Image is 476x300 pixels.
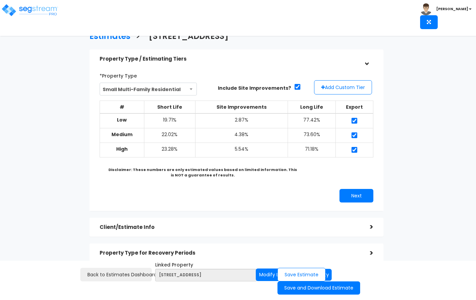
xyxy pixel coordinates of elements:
[195,101,288,114] th: Site Improvements
[1,3,59,17] img: logo_pro_r.png
[288,101,336,114] th: Long Life
[288,143,336,157] td: 71.18%
[195,143,288,157] td: 5.54%
[108,167,297,178] b: Disclaimer: These numbers are only estimated values based on limited information. This is NOT a g...
[314,80,372,94] button: Add Custom Tier
[288,113,336,128] td: 77.42%
[256,269,288,281] button: Modify Link
[436,6,468,12] b: [PERSON_NAME]
[136,32,140,42] h3: >
[100,250,360,256] h5: Property Type for Recovery Periods
[360,248,373,258] div: >
[335,101,373,114] th: Export
[360,222,373,232] div: >
[111,131,132,138] b: Medium
[100,56,360,62] h5: Property Type / Estimating Tiers
[277,268,326,282] button: Save Estimate
[218,85,291,91] label: Include Site Improvements?
[144,128,195,143] td: 22.02%
[420,3,432,15] img: avatar.png
[80,268,152,282] a: Back to Estimates Dashboard
[100,83,196,96] span: Small Multi-Family Residential
[116,146,128,152] b: High
[277,281,360,295] button: Save and Download Estimate
[117,116,127,123] b: Low
[100,70,137,79] label: *Property Type
[155,261,257,268] label: Linked Property
[144,143,195,157] td: 23.28%
[144,113,195,128] td: 19.71%
[144,101,195,114] th: Short Life
[89,32,130,42] h3: Estimates
[361,52,372,66] div: >
[149,32,229,42] h3: [STREET_ADDRESS]
[195,113,288,128] td: 2.87%
[195,128,288,143] td: 4.38%
[100,224,360,230] h5: Client/Estimate Info
[100,101,144,114] th: #
[339,189,373,202] button: Next
[288,128,336,143] td: 73.60%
